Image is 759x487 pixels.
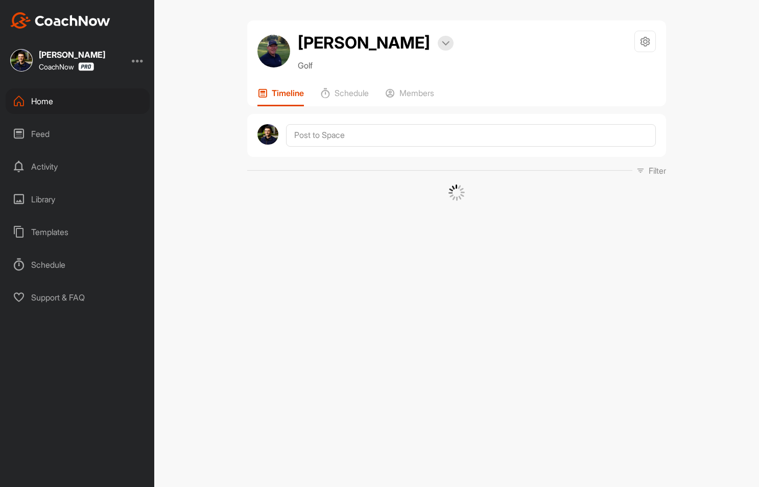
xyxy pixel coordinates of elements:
p: Timeline [272,88,304,98]
p: Filter [649,165,666,177]
div: Feed [6,121,150,147]
img: arrow-down [442,41,449,46]
div: Activity [6,154,150,179]
p: Schedule [335,88,369,98]
div: Templates [6,219,150,245]
img: G6gVgL6ErOh57ABN0eRmCEwV0I4iEi4d8EwaPGI0tHgoAbU4EAHFLEQAh+QQFCgALACwIAA4AGAASAAAEbHDJSesaOCdk+8xg... [448,184,465,201]
div: CoachNow [39,62,94,71]
p: Members [399,88,434,98]
div: Schedule [6,252,150,277]
img: avatar [257,35,290,67]
div: Support & FAQ [6,285,150,310]
img: CoachNow [10,12,110,29]
img: square_49fb5734a34dfb4f485ad8bdc13d6667.jpg [10,49,33,72]
h2: [PERSON_NAME] [298,31,430,55]
div: Library [6,187,150,212]
img: avatar [257,124,278,145]
div: [PERSON_NAME] [39,51,105,59]
div: Home [6,88,150,114]
img: CoachNow Pro [78,62,94,71]
p: Golf [298,59,454,72]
